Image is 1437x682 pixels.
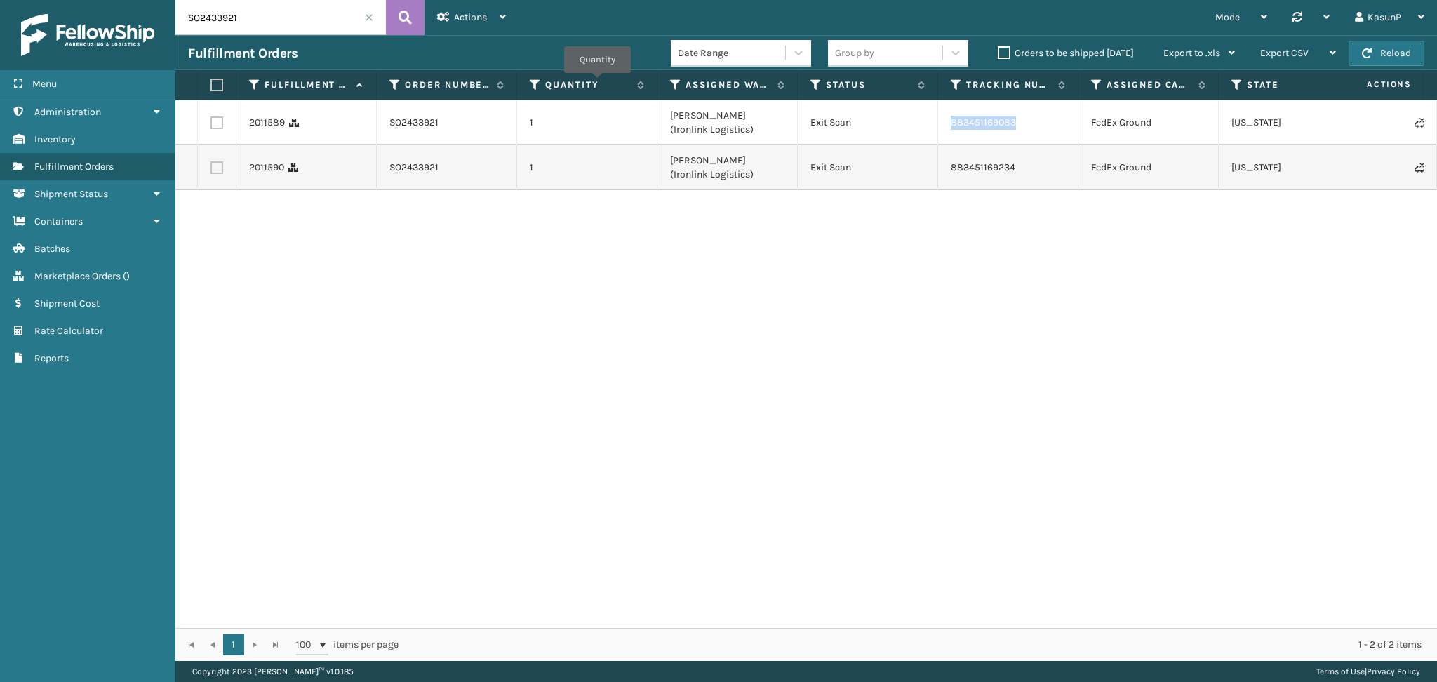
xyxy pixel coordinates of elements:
[951,116,1016,128] a: 883451169083
[1078,100,1219,145] td: FedEx Ground
[34,215,83,227] span: Containers
[1260,47,1309,59] span: Export CSV
[657,145,798,190] td: [PERSON_NAME] (Ironlink Logistics)
[296,634,399,655] span: items per page
[454,11,487,23] span: Actions
[249,161,284,175] a: 2011590
[34,161,114,173] span: Fulfillment Orders
[265,79,349,91] label: Fulfillment Order Id
[798,100,938,145] td: Exit Scan
[123,270,130,282] span: ( )
[835,46,874,60] div: Group by
[1367,667,1420,676] a: Privacy Policy
[826,79,911,91] label: Status
[1219,145,1359,190] td: [US_STATE]
[34,133,76,145] span: Inventory
[1107,79,1191,91] label: Assigned Carrier Service
[517,100,657,145] td: 1
[223,634,244,655] a: 1
[966,79,1051,91] label: Tracking Number
[678,46,787,60] div: Date Range
[1316,667,1365,676] a: Terms of Use
[1078,145,1219,190] td: FedEx Ground
[34,325,103,337] span: Rate Calculator
[188,45,298,62] h3: Fulfillment Orders
[34,270,121,282] span: Marketplace Orders
[1323,73,1420,96] span: Actions
[405,79,490,91] label: Order Number
[249,116,285,130] a: 2011589
[32,78,57,90] span: Menu
[192,661,354,682] p: Copyright 2023 [PERSON_NAME]™ v 1.0.185
[998,47,1134,59] label: Orders to be shipped [DATE]
[1316,661,1420,682] div: |
[657,100,798,145] td: [PERSON_NAME] (Ironlink Logistics)
[389,161,439,175] a: SO2433921
[545,79,630,91] label: Quantity
[1415,118,1424,128] i: Never Shipped
[34,106,101,118] span: Administration
[1215,11,1240,23] span: Mode
[798,145,938,190] td: Exit Scan
[34,297,100,309] span: Shipment Cost
[1415,163,1424,173] i: Never Shipped
[418,638,1422,652] div: 1 - 2 of 2 items
[1247,79,1332,91] label: State
[686,79,770,91] label: Assigned Warehouse
[389,116,439,130] a: SO2433921
[34,243,70,255] span: Batches
[517,145,657,190] td: 1
[34,188,108,200] span: Shipment Status
[21,14,154,56] img: logo
[34,352,69,364] span: Reports
[1349,41,1424,66] button: Reload
[951,161,1015,173] a: 883451169234
[296,638,317,652] span: 100
[1219,100,1359,145] td: [US_STATE]
[1163,47,1220,59] span: Export to .xls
